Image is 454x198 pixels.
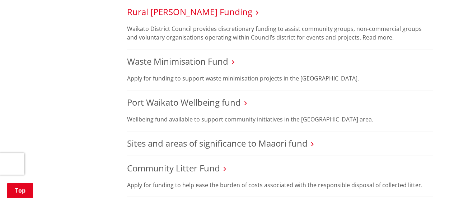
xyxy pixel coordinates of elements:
[127,137,308,149] a: Sites and areas of significance to Maaori fund
[127,162,220,174] a: Community Litter Fund
[127,96,241,108] a: Port Waikato Wellbeing fund
[127,74,433,83] p: Apply for funding to support waste minimisation projects in the [GEOGRAPHIC_DATA].
[127,24,433,42] p: Waikato District Council provides discretionary funding to assist community groups, non-commercia...
[127,115,433,124] p: Wellbeing fund available to support community initiatives in the [GEOGRAPHIC_DATA] area.
[421,168,447,194] iframe: Messenger Launcher
[7,183,33,198] a: Top
[127,181,433,189] p: Apply for funding to help ease the burden of costs associated with the responsible disposal of co...
[127,6,252,18] a: Rural [PERSON_NAME] Funding
[127,55,228,67] a: Waste Minimisation Fund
